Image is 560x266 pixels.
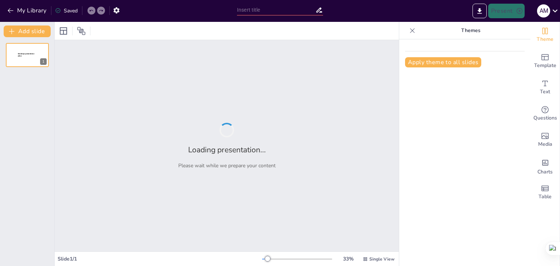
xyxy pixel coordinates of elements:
div: Add ready made slides [530,48,560,74]
span: Charts [537,168,553,176]
h2: Loading presentation... [188,145,266,155]
div: Add images, graphics, shapes or video [530,127,560,153]
span: Position [77,27,86,35]
button: My Library [5,5,50,16]
span: Single View [369,256,394,262]
div: Add text boxes [530,74,560,101]
div: Slide 1 / 1 [58,255,262,262]
span: Theme [537,35,553,43]
div: Change the overall theme [530,22,560,48]
div: Get real-time input from your audience [530,101,560,127]
div: Saved [55,7,78,14]
span: Sendsteps presentation editor [18,53,34,57]
span: Media [538,140,552,148]
div: Layout [58,25,69,37]
button: Present [488,4,525,18]
button: Apply theme to all slides [405,57,481,67]
input: Insert title [237,5,315,15]
p: Please wait while we prepare your content [178,162,276,169]
div: 33 % [339,255,357,262]
button: Add slide [4,26,51,37]
span: Template [534,62,556,70]
button: Export to PowerPoint [472,4,487,18]
span: Table [538,193,552,201]
div: Add charts and graphs [530,153,560,179]
button: A M [537,4,550,18]
span: Text [540,88,550,96]
div: Add a table [530,179,560,206]
div: 1 [40,58,47,65]
span: Questions [533,114,557,122]
p: Themes [418,22,523,39]
div: 1 [6,43,49,67]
